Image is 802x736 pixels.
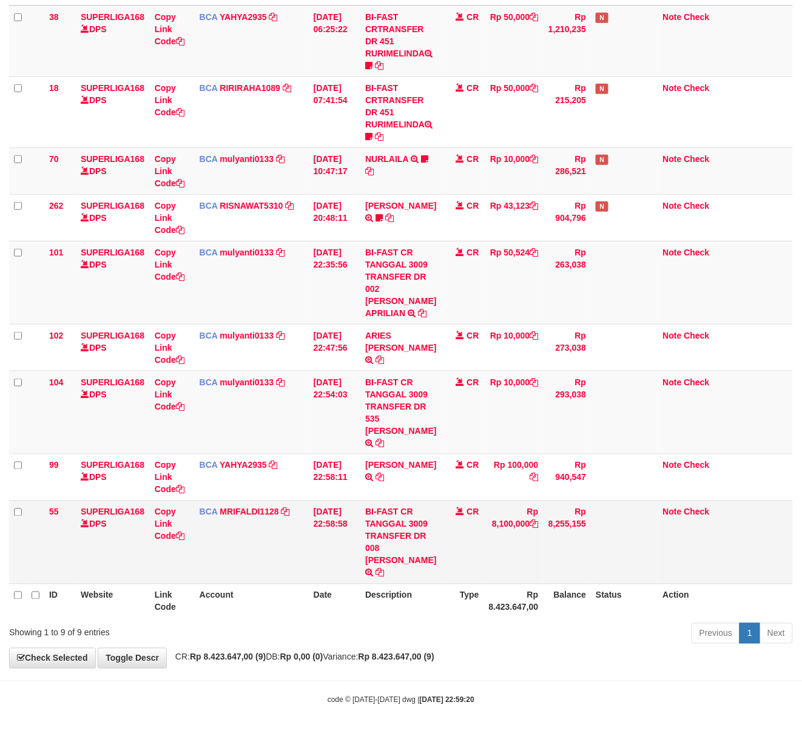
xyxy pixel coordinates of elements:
[365,461,436,470] a: [PERSON_NAME]
[49,154,59,164] span: 70
[663,377,682,387] a: Note
[280,652,323,662] strong: Rp 0,00 (0)
[484,76,544,147] td: Rp 50,000
[155,201,184,235] a: Copy Link Code
[543,241,591,324] td: Rp 263,038
[155,507,184,541] a: Copy Link Code
[220,507,278,517] a: MRIFALDI1128
[98,648,167,669] a: Toggle Descr
[543,76,591,147] td: Rp 215,205
[360,76,441,147] td: BI-FAST CRTRANSFER DR 451 RURIMELINDA
[276,248,285,257] a: Copy mulyanti0133 to clipboard
[442,584,484,618] th: Type
[760,623,793,644] a: Next
[81,154,144,164] a: SUPERLIGA168
[467,201,479,211] span: CR
[658,584,793,618] th: Action
[309,194,361,241] td: [DATE] 20:48:11
[309,584,361,618] th: Date
[155,154,184,188] a: Copy Link Code
[663,154,682,164] a: Note
[376,473,384,482] a: Copy IMAS KARWATI to clipboard
[276,154,285,164] a: Copy mulyanti0133 to clipboard
[684,507,710,517] a: Check
[269,461,278,470] a: Copy YAHYA2935 to clipboard
[81,507,144,517] a: SUPERLIGA168
[359,652,434,662] strong: Rp 8.423.647,00 (9)
[76,324,150,371] td: DPS
[376,355,384,365] a: Copy ARIES FIRMAN to clipboard
[376,568,384,578] a: Copy BI-FAST CR TANGGAL 3009 TRANSFER DR 008 IRSAN SARIF to clipboard
[309,371,361,454] td: [DATE] 22:54:03
[49,12,59,22] span: 38
[467,248,479,257] span: CR
[76,584,150,618] th: Website
[684,377,710,387] a: Check
[360,584,441,618] th: Description
[360,5,441,77] td: BI-FAST CRTRANSFER DR 451 RURIMELINDA
[155,248,184,282] a: Copy Link Code
[220,12,267,22] a: YAHYA2935
[684,154,710,164] a: Check
[543,501,591,584] td: Rp 8,255,155
[309,324,361,371] td: [DATE] 22:47:56
[283,83,291,93] a: Copy RIRIRAHA1089 to clipboard
[543,371,591,454] td: Rp 293,038
[467,83,479,93] span: CR
[155,331,184,365] a: Copy Link Code
[365,248,436,318] a: BI-FAST CR TANGGAL 3009 TRANSFER DR 002 [PERSON_NAME] APRILIAN
[376,438,384,448] a: Copy BI-FAST CR TANGGAL 3009 TRANSFER DR 535 ABDUL KOHAR to clipboard
[269,12,278,22] a: Copy YAHYA2935 to clipboard
[543,5,591,77] td: Rp 1,210,235
[9,622,325,639] div: Showing 1 to 9 of 9 entries
[190,652,266,662] strong: Rp 8.423.647,00 (9)
[49,461,59,470] span: 99
[200,154,218,164] span: BCA
[484,5,544,77] td: Rp 50,000
[49,248,63,257] span: 101
[200,461,218,470] span: BCA
[81,12,144,22] a: SUPERLIGA168
[484,147,544,194] td: Rp 10,000
[155,377,184,411] a: Copy Link Code
[663,248,682,257] a: Note
[467,377,479,387] span: CR
[484,194,544,241] td: Rp 43,123
[76,371,150,454] td: DPS
[220,377,274,387] a: mulyanti0133
[81,377,144,387] a: SUPERLIGA168
[169,652,434,662] span: CR: DB: Variance:
[220,201,283,211] a: RISNAWAT5310
[663,83,682,93] a: Note
[467,461,479,470] span: CR
[220,248,274,257] a: mulyanti0133
[76,241,150,324] td: DPS
[309,454,361,501] td: [DATE] 22:58:11
[200,248,218,257] span: BCA
[684,461,710,470] a: Check
[276,377,285,387] a: Copy mulyanti0133 to clipboard
[530,248,538,257] a: Copy Rp 50,524 to clipboard
[76,454,150,501] td: DPS
[543,324,591,371] td: Rp 273,038
[155,83,184,117] a: Copy Link Code
[76,501,150,584] td: DPS
[484,584,544,618] th: Rp 8.423.647,00
[530,83,538,93] a: Copy Rp 50,000 to clipboard
[684,248,710,257] a: Check
[596,201,608,212] span: Has Note
[309,147,361,194] td: [DATE] 10:47:17
[81,83,144,93] a: SUPERLIGA168
[663,331,682,340] a: Note
[591,584,658,618] th: Status
[9,648,96,669] a: Check Selected
[467,331,479,340] span: CR
[328,696,474,704] small: code © [DATE]-[DATE] dwg |
[684,331,710,340] a: Check
[375,132,383,141] a: Copy BI-FAST CRTRANSFER DR 451 RURIMELINDA to clipboard
[81,461,144,470] a: SUPERLIGA168
[200,12,218,22] span: BCA
[76,5,150,77] td: DPS
[81,201,144,211] a: SUPERLIGA168
[365,166,374,176] a: Copy NURLAILA to clipboard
